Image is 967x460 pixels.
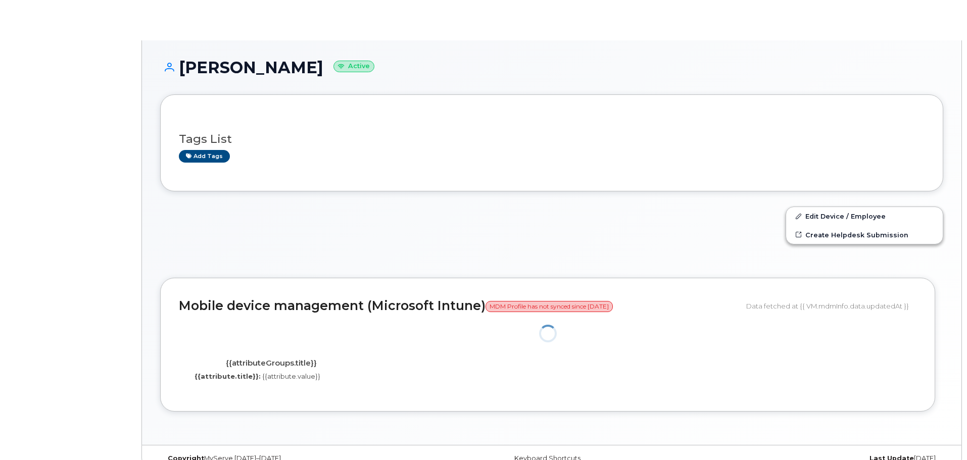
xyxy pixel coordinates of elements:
div: Data fetched at {{ VM.mdmInfo.data.updatedAt }} [746,296,916,316]
h4: {{attributeGroups.title}} [186,359,356,368]
label: {{attribute.title}}: [195,372,261,381]
a: Add tags [179,150,230,163]
small: Active [333,61,374,72]
h2: Mobile device management (Microsoft Intune) [179,299,739,313]
span: {{attribute.value}} [262,372,320,380]
h3: Tags List [179,133,925,145]
a: Edit Device / Employee [786,207,943,225]
a: Create Helpdesk Submission [786,226,943,244]
span: MDM Profile has not synced since [DATE] [486,301,613,312]
h1: [PERSON_NAME] [160,59,943,76]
